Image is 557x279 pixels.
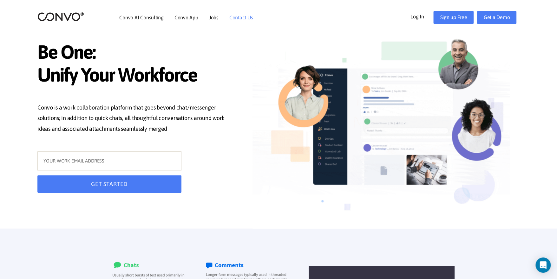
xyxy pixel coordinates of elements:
a: Sign up Free [433,11,474,24]
a: Convo App [174,15,198,20]
p: Convo is a work collaboration platform that goes beyond chat/messenger solutions; in addition to ... [37,102,233,136]
div: Open Intercom Messenger [535,257,551,273]
a: Log In [410,11,434,21]
span: Be One: [37,41,233,65]
span: Unify Your Workforce [37,63,233,88]
img: logo_2.png [37,12,84,22]
a: Contact Us [229,15,253,20]
input: YOUR WORK EMAIL ADDRESS [37,151,181,170]
button: GET STARTED [37,175,181,193]
a: Jobs [209,15,219,20]
a: Convo AI Consulting [119,15,163,20]
img: image_not_found [252,30,510,230]
a: Get a Demo [477,11,516,24]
